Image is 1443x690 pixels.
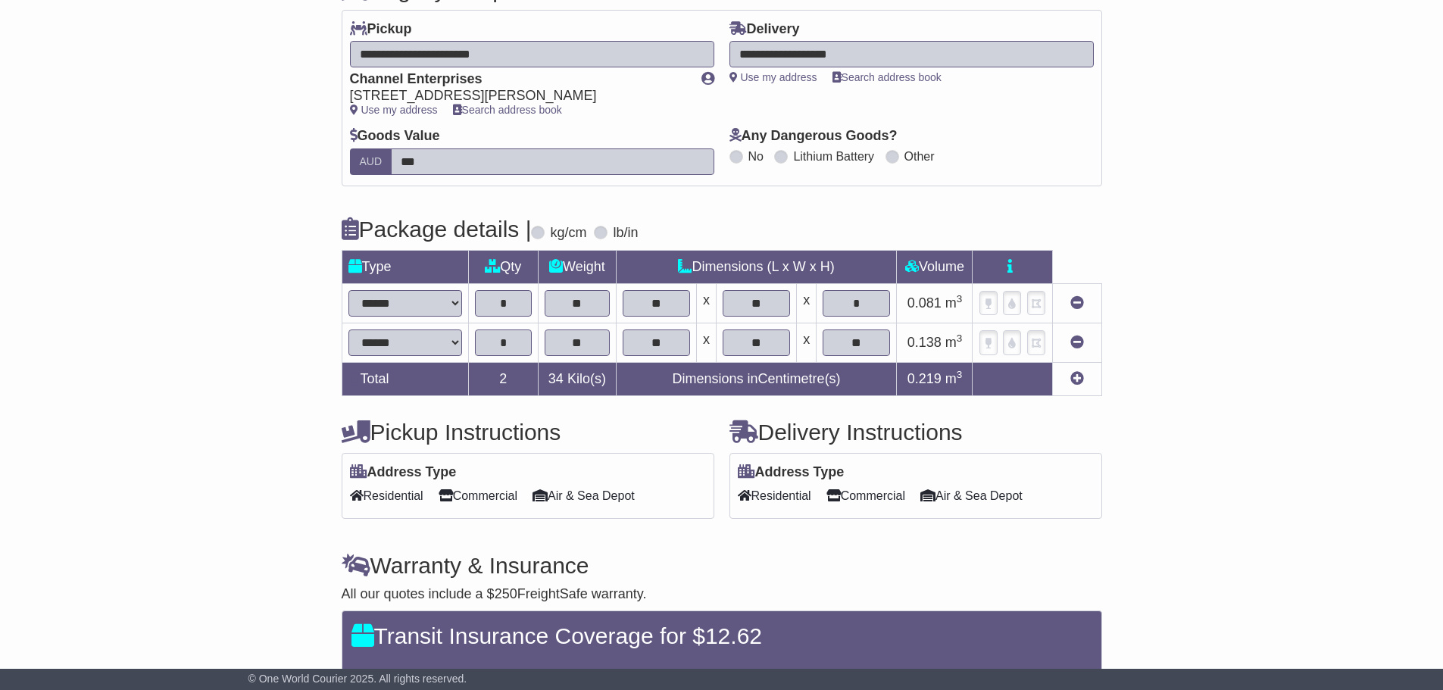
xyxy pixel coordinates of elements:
span: Air & Sea Depot [533,484,635,507]
span: m [945,371,963,386]
h4: Warranty & Insurance [342,553,1102,578]
td: Volume [897,250,973,283]
label: Pickup [350,21,412,38]
td: Dimensions (L x W x H) [616,250,897,283]
label: Lithium Battery [793,149,874,164]
sup: 3 [957,369,963,380]
td: x [696,283,716,323]
label: Goods Value [350,128,440,145]
span: 250 [495,586,517,601]
label: AUD [350,148,392,175]
a: Use my address [350,104,438,116]
td: x [696,323,716,362]
label: No [748,149,764,164]
sup: 3 [957,333,963,344]
td: x [797,323,817,362]
label: Any Dangerous Goods? [729,128,898,145]
td: Kilo(s) [539,362,617,395]
td: Type [342,250,468,283]
div: [STREET_ADDRESS][PERSON_NAME] [350,88,686,105]
td: Total [342,362,468,395]
span: 0.138 [907,335,942,350]
td: x [797,283,817,323]
span: 0.219 [907,371,942,386]
a: Use my address [729,71,817,83]
a: Add new item [1070,371,1084,386]
td: 2 [468,362,539,395]
span: m [945,335,963,350]
label: Address Type [738,464,845,481]
span: Commercial [439,484,517,507]
div: All our quotes include a $ FreightSafe warranty. [342,586,1102,603]
a: Search address book [453,104,562,116]
span: Residential [350,484,423,507]
h4: Pickup Instructions [342,420,714,445]
span: Residential [738,484,811,507]
td: Weight [539,250,617,283]
td: Qty [468,250,539,283]
span: © One World Courier 2025. All rights reserved. [248,673,467,685]
span: Air & Sea Depot [920,484,1023,507]
label: lb/in [613,225,638,242]
span: Commercial [826,484,905,507]
h4: Transit Insurance Coverage for $ [351,623,1092,648]
h4: Delivery Instructions [729,420,1102,445]
label: kg/cm [550,225,586,242]
span: m [945,295,963,311]
label: Delivery [729,21,800,38]
div: Channel Enterprises [350,71,686,88]
a: Remove this item [1070,335,1084,350]
a: Remove this item [1070,295,1084,311]
sup: 3 [957,293,963,304]
h4: Package details | [342,217,532,242]
label: Other [904,149,935,164]
span: 0.081 [907,295,942,311]
span: 34 [548,371,564,386]
td: Dimensions in Centimetre(s) [616,362,897,395]
label: Address Type [350,464,457,481]
span: 12.62 [705,623,762,648]
a: Search address book [832,71,942,83]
